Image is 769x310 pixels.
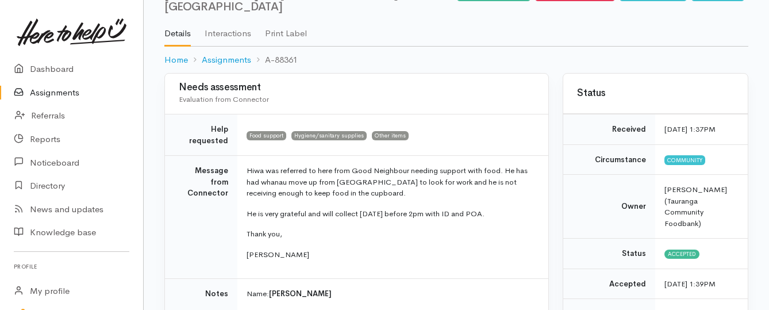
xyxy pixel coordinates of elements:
[179,94,269,104] span: Evaluation from Connector
[251,53,298,67] li: A-88361
[247,288,535,300] p: Name:
[563,239,655,269] td: Status
[664,124,716,134] time: [DATE] 1:37PM
[265,13,307,45] a: Print Label
[247,131,286,140] span: Food support
[164,53,188,67] a: Home
[179,82,535,93] h3: Needs assessment
[247,208,535,220] p: He is very grateful and will collect [DATE] before 2pm with ID and POA.
[165,156,237,279] td: Message from Connector
[563,269,655,299] td: Accepted
[664,185,727,228] span: [PERSON_NAME] (Tauranga Community Foodbank)
[247,228,535,240] p: Thank you,
[577,88,734,99] h3: Status
[165,114,237,156] td: Help requested
[664,155,705,164] span: Community
[372,131,409,140] span: Other items
[269,289,332,298] span: [PERSON_NAME]
[14,259,129,274] h6: Profile
[563,144,655,175] td: Circumstance
[205,13,251,45] a: Interactions
[247,165,535,199] p: Hiwa was referred to here from Good Neighbour needing support with food. He has had whanau move u...
[247,249,535,261] p: [PERSON_NAME]
[664,279,716,289] time: [DATE] 1:39PM
[563,175,655,239] td: Owner
[664,250,699,259] span: Accepted
[164,13,191,47] a: Details
[563,114,655,145] td: Received
[202,53,251,67] a: Assignments
[164,47,748,74] nav: breadcrumb
[291,131,367,140] span: Hygiene/sanitary supplies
